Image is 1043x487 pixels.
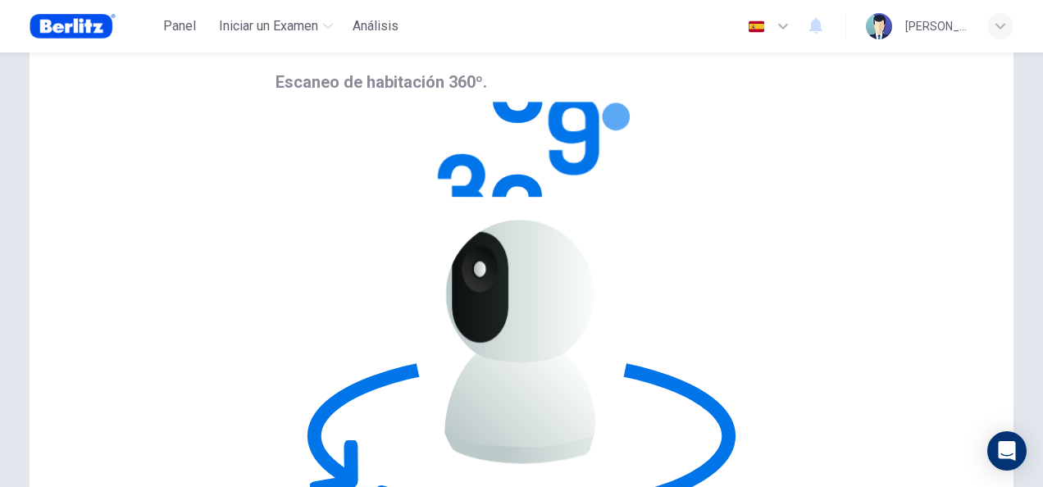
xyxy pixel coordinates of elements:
div: Necesitas una licencia para acceder a este contenido [346,11,405,41]
button: Análisis [346,11,405,41]
span: Escaneo de habitación 360º. [276,72,487,92]
div: [PERSON_NAME] [905,16,968,36]
span: Iniciar un Examen [219,16,318,36]
span: Panel [163,16,196,36]
button: Panel [153,11,206,41]
span: Análisis [353,16,399,36]
img: Berlitz Brasil logo [30,10,116,43]
img: Profile picture [866,13,892,39]
a: Berlitz Brasil logo [30,10,153,43]
img: es [746,20,767,33]
div: Open Intercom Messenger [987,431,1027,471]
button: Iniciar un Examen [212,11,339,41]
